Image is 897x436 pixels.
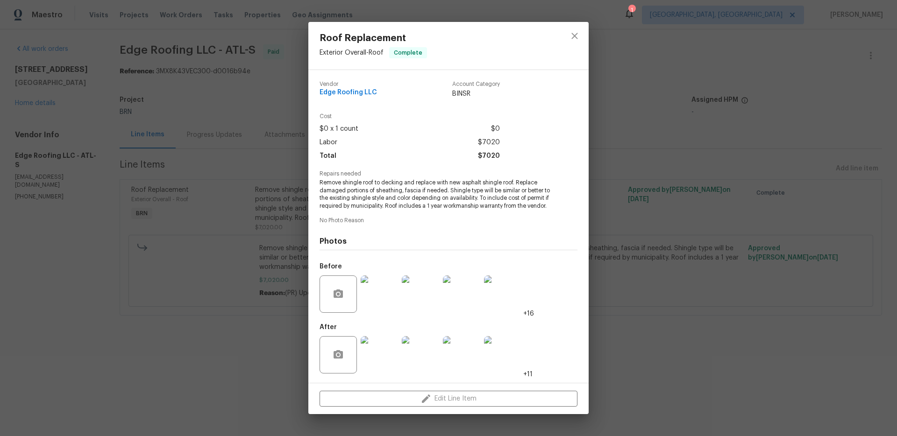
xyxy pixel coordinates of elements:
span: Cost [320,113,500,120]
span: Total [320,149,336,163]
span: Vendor [320,81,377,87]
h5: After [320,324,337,331]
div: 1 [628,6,635,15]
span: Account Category [452,81,500,87]
span: Remove shingle roof to decking and replace with new asphalt shingle roof. Replace damaged portion... [320,179,552,210]
span: Labor [320,136,337,149]
span: $0 [491,122,500,136]
span: No Photo Reason [320,218,577,224]
span: Repairs needed [320,171,577,177]
span: $7020 [478,149,500,163]
span: Edge Roofing LLC [320,89,377,96]
span: Roof Replacement [320,33,427,43]
span: +11 [523,370,533,379]
span: $7020 [478,136,500,149]
span: $0 x 1 count [320,122,358,136]
span: Complete [390,48,426,57]
span: BINSR [452,89,500,98]
h5: Before [320,263,342,270]
button: close [563,25,586,47]
h4: Photos [320,237,577,246]
span: Exterior Overall - Roof [320,49,384,56]
span: +16 [523,309,534,318]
